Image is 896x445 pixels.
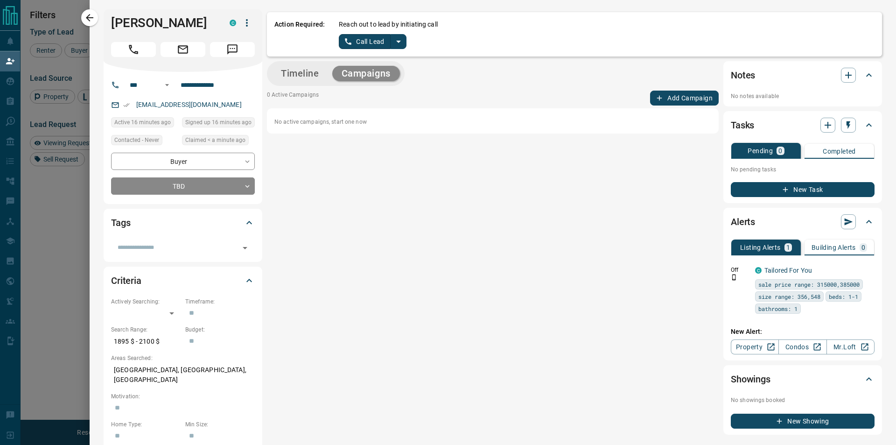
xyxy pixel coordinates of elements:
[123,102,130,108] svg: Email Verified
[731,118,754,133] h2: Tasks
[826,339,875,354] a: Mr.Loft
[731,327,875,337] p: New Alert:
[111,215,130,230] h2: Tags
[111,334,181,349] p: 1895 $ - 2100 $
[230,20,236,26] div: condos.ca
[829,292,858,301] span: beds: 1-1
[731,211,875,233] div: Alerts
[111,15,216,30] h1: [PERSON_NAME]
[786,244,790,251] p: 1
[778,148,782,154] p: 0
[748,148,773,154] p: Pending
[731,92,875,100] p: No notes available
[650,91,719,106] button: Add Campaign
[758,292,820,301] span: size range: 356,548
[812,244,856,251] p: Building Alerts
[861,244,865,251] p: 0
[731,274,737,281] svg: Push Notification Only
[731,372,770,387] h2: Showings
[185,325,255,334] p: Budget:
[210,42,255,57] span: Message
[731,339,779,354] a: Property
[731,182,875,197] button: New Task
[136,101,242,108] a: [EMAIL_ADDRESS][DOMAIN_NAME]
[111,42,156,57] span: Call
[238,241,252,254] button: Open
[182,117,255,130] div: Mon Oct 13 2025
[731,214,755,229] h2: Alerts
[111,117,177,130] div: Mon Oct 13 2025
[758,280,860,289] span: sale price range: 315000,385000
[823,148,856,155] p: Completed
[111,420,181,429] p: Home Type:
[185,118,252,127] span: Signed up 16 minutes ago
[755,267,762,274] div: condos.ca
[332,66,400,81] button: Campaigns
[161,79,173,91] button: Open
[778,339,826,354] a: Condos
[114,135,159,145] span: Contacted - Never
[111,212,255,234] div: Tags
[731,162,875,177] p: No pending tasks
[111,297,181,306] p: Actively Searching:
[111,362,255,388] p: [GEOGRAPHIC_DATA], [GEOGRAPHIC_DATA], [GEOGRAPHIC_DATA]
[731,64,875,86] div: Notes
[731,68,755,83] h2: Notes
[111,325,181,334] p: Search Range:
[731,396,875,404] p: No showings booked
[731,266,749,274] p: Off
[182,135,255,148] div: Mon Oct 13 2025
[740,244,781,251] p: Listing Alerts
[267,91,319,106] p: 0 Active Campaigns
[758,304,798,313] span: bathrooms: 1
[339,34,391,49] button: Call Lead
[185,135,245,145] span: Claimed < a minute ago
[161,42,205,57] span: Email
[114,118,171,127] span: Active 16 minutes ago
[111,269,255,292] div: Criteria
[274,118,711,126] p: No active campaigns, start one now
[185,420,255,429] p: Min Size:
[731,414,875,429] button: New Showing
[731,368,875,390] div: Showings
[111,177,255,195] div: TBD
[274,20,325,49] p: Action Required:
[339,20,438,29] p: Reach out to lead by initiating call
[111,153,255,170] div: Buyer
[731,114,875,136] div: Tasks
[111,273,141,288] h2: Criteria
[339,34,406,49] div: split button
[185,297,255,306] p: Timeframe:
[764,267,812,274] a: Tailored For You
[111,354,255,362] p: Areas Searched:
[272,66,329,81] button: Timeline
[111,392,255,401] p: Motivation:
